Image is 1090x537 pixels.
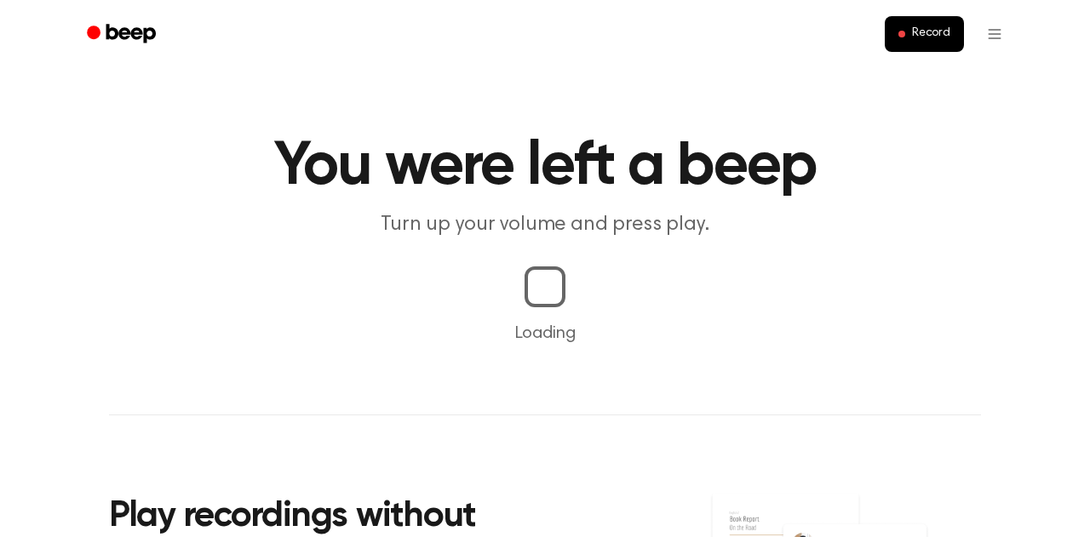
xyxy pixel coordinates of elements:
[109,136,981,197] h1: You were left a beep
[75,18,171,51] a: Beep
[912,26,950,42] span: Record
[20,321,1070,346] p: Loading
[885,16,964,52] button: Record
[218,211,872,239] p: Turn up your volume and press play.
[974,14,1015,54] button: Open menu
